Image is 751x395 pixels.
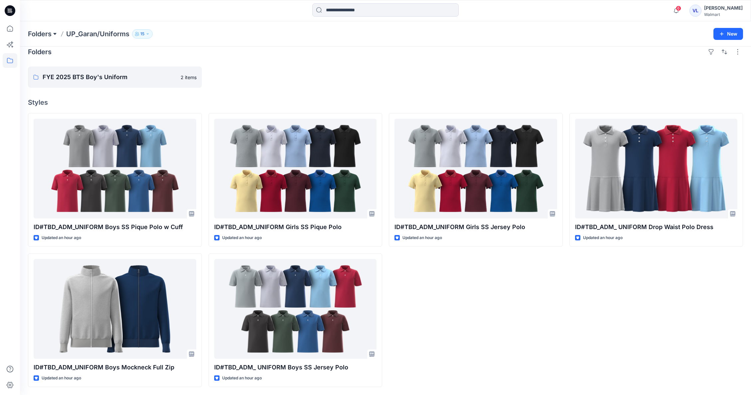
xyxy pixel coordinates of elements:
[214,363,377,372] p: ID#TBD_ADM_ UNIFORM Boys SS Jersey Polo
[34,119,196,218] a: ID#TBD_ADM_UNIFORM Boys SS Pique Polo w Cuff
[28,48,52,56] h4: Folders
[402,234,442,241] p: Updated an hour ago
[132,29,153,39] button: 15
[222,375,262,382] p: Updated an hour ago
[34,222,196,232] p: ID#TBD_ADM_UNIFORM Boys SS Pique Polo w Cuff
[140,30,144,38] p: 15
[181,74,197,81] p: 2 items
[66,29,129,39] p: UP_Garan/Uniforms
[28,66,202,88] a: FYE 2025 BTS Boy's Uniform2 items
[394,119,557,218] a: ID#TBD_ADM_UNIFORM Girls SS Jersey Polo
[575,222,738,232] p: ID#TBD_ADM_ UNIFORM Drop Waist Polo Dress
[214,259,377,359] a: ID#TBD_ADM_ UNIFORM Boys SS Jersey Polo
[214,119,377,218] a: ID#TBD_ADM_UNIFORM Girls SS Pique Polo
[42,234,81,241] p: Updated an hour ago
[713,28,743,40] button: New
[42,375,81,382] p: Updated an hour ago
[689,5,701,17] div: VL
[704,12,743,17] div: Walmart
[214,222,377,232] p: ID#TBD_ADM_UNIFORM Girls SS Pique Polo
[704,4,743,12] div: [PERSON_NAME]
[34,259,196,359] a: ID#TBD_ADM_UNIFORM Boys Mockneck Full Zip
[34,363,196,372] p: ID#TBD_ADM_UNIFORM Boys Mockneck Full Zip
[676,6,681,11] span: 6
[575,119,738,218] a: ID#TBD_ADM_ UNIFORM Drop Waist Polo Dress
[222,234,262,241] p: Updated an hour ago
[28,98,743,106] h4: Styles
[394,222,557,232] p: ID#TBD_ADM_UNIFORM Girls SS Jersey Polo
[28,29,52,39] a: Folders
[583,234,623,241] p: Updated an hour ago
[43,72,177,82] p: FYE 2025 BTS Boy's Uniform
